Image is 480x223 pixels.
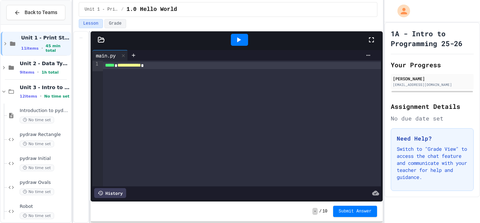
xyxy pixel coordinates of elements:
[20,204,70,210] span: Robot
[393,75,472,82] div: [PERSON_NAME]
[104,19,126,28] button: Grade
[391,60,474,70] h2: Your Progress
[391,101,474,111] h2: Assignment Details
[20,60,70,67] span: Unit 2 - Data Types, Variables, [DEMOGRAPHIC_DATA]
[397,145,468,181] p: Switch to "Grade View" to access the chat feature and communicate with your teacher for help and ...
[127,5,177,14] span: 1.0 Hello World
[20,165,54,171] span: No time set
[20,180,70,186] span: pydraw Ovals
[20,117,54,123] span: No time set
[46,44,70,53] span: 45 min total
[44,94,70,99] span: No time set
[20,212,54,219] span: No time set
[339,209,372,214] span: Submit Answer
[20,156,70,162] span: pydraw Initial
[312,208,318,215] span: -
[121,7,124,12] span: /
[41,70,59,75] span: 1h total
[20,141,54,147] span: No time set
[21,35,70,41] span: Unit 1 - Print Statements
[40,93,41,99] span: •
[6,5,65,20] button: Back to Teams
[20,188,54,195] span: No time set
[391,114,474,123] div: No due date set
[94,188,126,198] div: History
[397,134,468,143] h3: Need Help?
[20,70,34,75] span: 9 items
[390,3,412,19] div: My Account
[25,9,57,16] span: Back to Teams
[41,45,43,51] span: •
[322,209,327,214] span: 10
[37,69,39,75] span: •
[333,206,377,217] button: Submit Answer
[20,84,70,91] span: Unit 3 - Intro to Objects
[92,50,128,61] div: main.py
[92,52,119,59] div: main.py
[20,94,37,99] span: 12 items
[92,61,99,71] div: 1
[85,7,118,12] span: Unit 1 - Print Statements
[20,132,70,138] span: pydraw Rectangle
[391,29,474,48] h1: 1A - Intro to Programming 25-26
[20,108,70,114] span: Introduction to pydraw
[21,46,39,51] span: 11 items
[319,209,322,214] span: /
[393,82,472,87] div: [EMAIL_ADDRESS][DOMAIN_NAME]
[79,19,103,28] button: Lesson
